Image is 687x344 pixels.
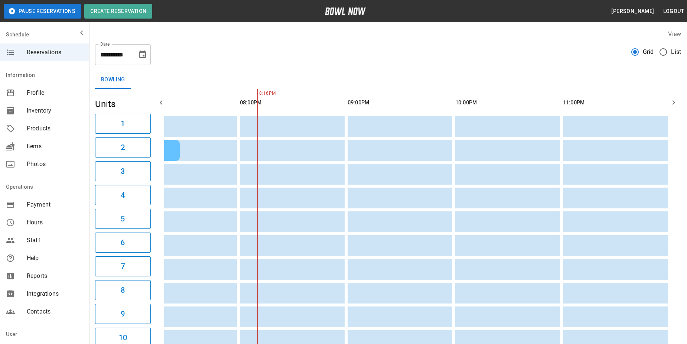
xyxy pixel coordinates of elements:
[27,218,83,227] span: Hours
[257,90,259,97] span: 8:16PM
[121,308,125,320] h6: 9
[95,114,151,134] button: 1
[563,92,668,113] th: 11:00PM
[27,272,83,280] span: Reports
[27,124,83,133] span: Products
[95,304,151,324] button: 9
[95,256,151,276] button: 7
[95,233,151,253] button: 6
[121,142,125,153] h6: 2
[121,213,125,225] h6: 5
[608,4,657,18] button: [PERSON_NAME]
[95,71,681,89] div: inventory tabs
[240,92,345,113] th: 08:00PM
[668,30,681,38] label: View
[27,88,83,97] span: Profile
[95,98,151,110] h5: Units
[121,284,125,296] h6: 8
[27,307,83,316] span: Contacts
[27,160,83,169] span: Photos
[27,106,83,115] span: Inventory
[27,236,83,245] span: Staff
[135,47,150,62] button: Choose date, selected date is Aug 24, 2025
[348,92,452,113] th: 09:00PM
[95,280,151,300] button: 8
[27,142,83,151] span: Items
[95,209,151,229] button: 5
[27,200,83,209] span: Payment
[455,92,560,113] th: 10:00PM
[95,185,151,205] button: 4
[121,189,125,201] h6: 4
[27,289,83,298] span: Integrations
[95,161,151,181] button: 3
[27,48,83,57] span: Reservations
[121,260,125,272] h6: 7
[119,332,127,344] h6: 10
[643,48,654,56] span: Grid
[84,4,152,19] button: Create Reservation
[121,237,125,249] h6: 6
[27,254,83,263] span: Help
[4,4,81,19] button: Pause Reservations
[325,7,366,15] img: logo
[660,4,687,18] button: Logout
[121,118,125,130] h6: 1
[95,71,131,89] button: Bowling
[95,137,151,158] button: 2
[121,165,125,177] h6: 3
[671,48,681,56] span: List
